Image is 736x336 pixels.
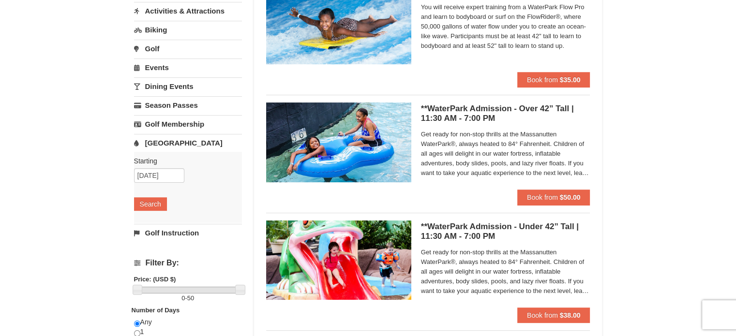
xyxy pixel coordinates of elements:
strong: Number of Days [132,307,180,314]
span: Get ready for non-stop thrills at the Massanutten WaterPark®, always heated to 84° Fahrenheit. Ch... [421,130,590,178]
a: Golf [134,40,242,58]
a: Dining Events [134,77,242,95]
button: Book from $38.00 [517,307,590,323]
span: Get ready for non-stop thrills at the Massanutten WaterPark®, always heated to 84° Fahrenheit. Ch... [421,248,590,296]
span: Book from [527,76,558,84]
button: Book from $35.00 [517,72,590,88]
h5: **WaterPark Admission - Over 42” Tall | 11:30 AM - 7:00 PM [421,104,590,123]
label: - [134,293,242,303]
button: Book from $50.00 [517,190,590,205]
strong: Price: (USD $) [134,276,176,283]
a: Season Passes [134,96,242,114]
span: Book from [527,193,558,201]
strong: $35.00 [560,76,581,84]
img: 6619917-720-80b70c28.jpg [266,102,411,182]
span: You will receive expert training from a WaterPark Flow Pro and learn to bodyboard or surf on the ... [421,2,590,51]
a: [GEOGRAPHIC_DATA] [134,134,242,152]
h5: **WaterPark Admission - Under 42” Tall | 11:30 AM - 7:00 PM [421,222,590,241]
a: Golf Instruction [134,224,242,242]
span: 0 [181,294,185,302]
img: 6619917-732-e1c471e4.jpg [266,220,411,300]
strong: $50.00 [560,193,581,201]
strong: $38.00 [560,311,581,319]
a: Golf Membership [134,115,242,133]
h4: Filter By: [134,259,242,267]
span: 50 [187,294,194,302]
a: Events [134,58,242,76]
a: Biking [134,21,242,39]
label: Starting [134,156,235,166]
button: Search [134,197,167,211]
span: Book from [527,311,558,319]
a: Activities & Attractions [134,2,242,20]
